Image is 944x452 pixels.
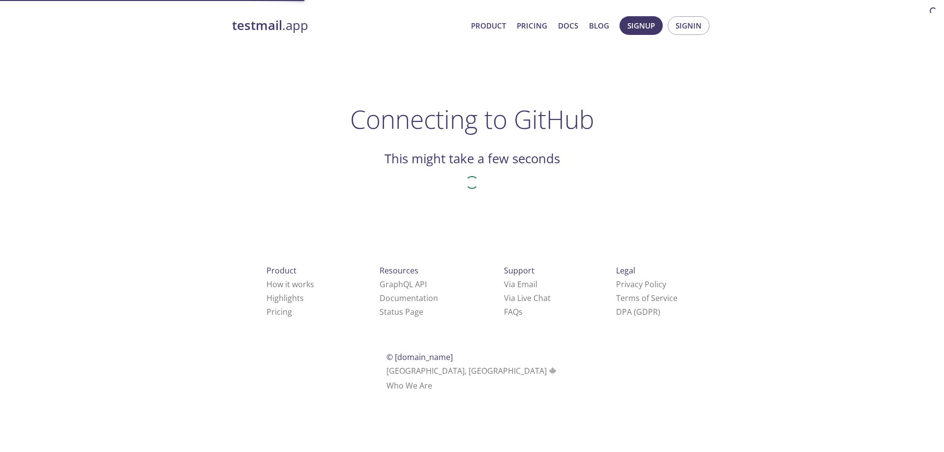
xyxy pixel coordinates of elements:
[616,265,635,276] span: Legal
[380,293,438,303] a: Documentation
[386,365,558,376] span: [GEOGRAPHIC_DATA], [GEOGRAPHIC_DATA]
[619,16,663,35] button: Signup
[616,306,660,317] a: DPA (GDPR)
[676,19,702,32] span: Signin
[380,306,423,317] a: Status Page
[504,265,534,276] span: Support
[589,19,609,32] a: Blog
[266,279,314,290] a: How it works
[384,151,560,167] h2: This might take a few seconds
[519,306,523,317] span: s
[558,19,578,32] a: Docs
[386,380,432,391] a: Who We Are
[380,265,418,276] span: Resources
[266,306,292,317] a: Pricing
[350,104,594,134] h1: Connecting to GitHub
[668,16,709,35] button: Signin
[616,279,666,290] a: Privacy Policy
[232,17,282,34] strong: testmail
[266,265,296,276] span: Product
[232,17,463,34] a: testmail.app
[380,279,427,290] a: GraphQL API
[504,293,551,303] a: Via Live Chat
[386,352,453,362] span: © [DOMAIN_NAME]
[471,19,506,32] a: Product
[504,279,537,290] a: Via Email
[616,293,678,303] a: Terms of Service
[627,19,655,32] span: Signup
[266,293,304,303] a: Highlights
[517,19,547,32] a: Pricing
[504,306,523,317] a: FAQ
